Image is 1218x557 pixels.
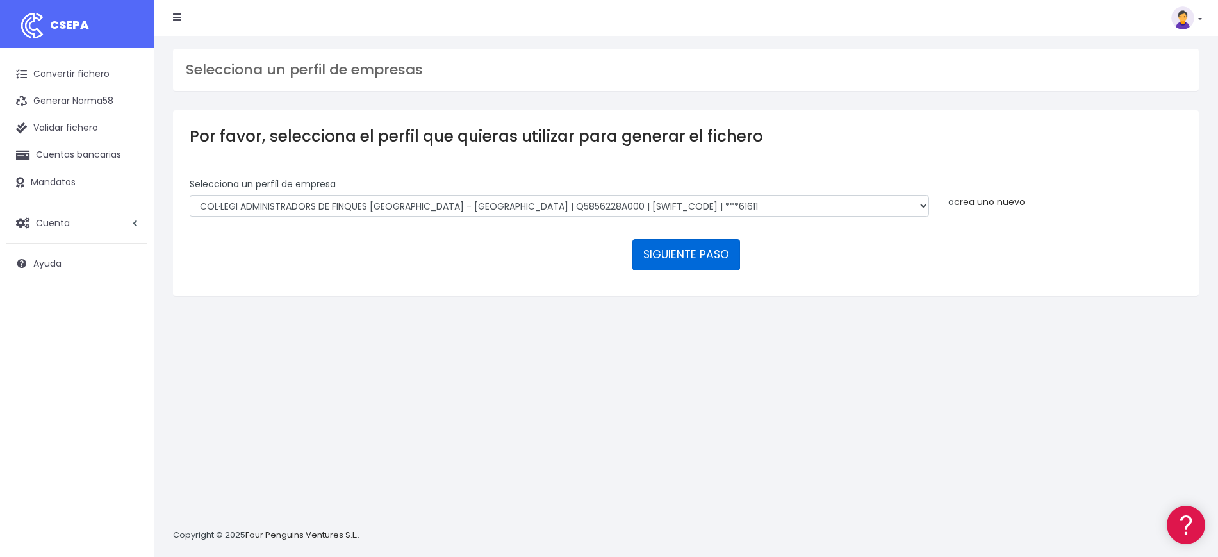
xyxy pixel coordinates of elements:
label: Selecciona un perfíl de empresa [190,178,336,191]
a: Four Penguins Ventures S.L. [245,529,358,541]
a: Cuenta [6,210,147,237]
p: Copyright © 2025 . [173,529,359,542]
h3: Por favor, selecciona el perfil que quieras utilizar para generar el fichero [190,127,1182,145]
img: profile [1171,6,1194,29]
h3: Selecciona un perfil de empresas [186,62,1186,78]
a: crea uno nuevo [954,195,1025,208]
a: Generar Norma58 [6,88,147,115]
a: Cuentas bancarias [6,142,147,169]
a: Convertir fichero [6,61,147,88]
a: Validar fichero [6,115,147,142]
span: Ayuda [33,257,62,270]
span: Cuenta [36,216,70,229]
div: o [948,178,1182,209]
button: SIGUIENTE PASO [632,239,740,270]
span: CSEPA [50,17,89,33]
a: Ayuda [6,250,147,277]
img: logo [16,10,48,42]
a: Mandatos [6,169,147,196]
